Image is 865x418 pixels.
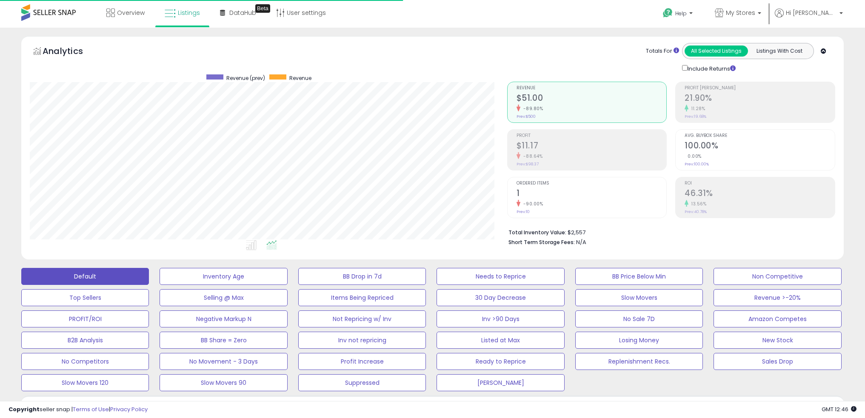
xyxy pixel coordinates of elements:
button: Replenishment Recs. [575,353,703,370]
li: $2,557 [508,227,829,237]
h2: 46.31% [685,188,835,200]
button: Suppressed [298,374,426,391]
small: 0.00% [685,153,702,159]
small: Prev: $98.37 [517,162,539,167]
a: Hi [PERSON_NAME] [775,9,843,28]
small: Prev: 19.68% [685,114,706,119]
button: Default [21,268,149,285]
button: Slow Movers 90 [160,374,287,391]
span: Overview [117,9,145,17]
button: Non Competitive [714,268,841,285]
button: Slow Movers 120 [21,374,149,391]
span: Profit [PERSON_NAME] [685,86,835,91]
h2: $11.17 [517,141,667,152]
span: 2025-10-14 12:46 GMT [822,405,856,413]
h5: Analytics [43,45,100,59]
div: Include Returns [676,63,746,73]
a: Privacy Policy [110,405,148,413]
button: Items Being Repriced [298,289,426,306]
strong: Copyright [9,405,40,413]
button: Not Repricing w/ Inv [298,310,426,327]
span: Profit [517,134,667,138]
button: B2B Analysis [21,332,149,349]
span: Ordered Items [517,181,667,186]
button: BB Price Below Min [575,268,703,285]
button: No Competitors [21,353,149,370]
small: Prev: $500 [517,114,536,119]
button: [PERSON_NAME] [437,374,564,391]
span: Help [675,10,687,17]
span: My Stores [726,9,755,17]
button: Inv >90 Days [437,310,564,327]
small: Prev: 10 [517,209,530,214]
h2: $51.00 [517,93,667,105]
button: No Movement - 3 Days [160,353,287,370]
i: Get Help [662,8,673,18]
button: Profit Increase [298,353,426,370]
h2: 1 [517,188,667,200]
button: All Selected Listings [685,45,748,57]
small: -88.64% [520,153,543,159]
small: -90.00% [520,201,543,207]
a: Help [656,1,701,28]
button: Amazon Competes [714,310,841,327]
small: Prev: 100.00% [685,162,709,167]
button: Inventory Age [160,268,287,285]
small: 11.28% [688,105,705,112]
span: Listings [178,9,200,17]
button: Revenue >-20% [714,289,841,306]
button: Sales Drop [714,353,841,370]
div: Tooltip anchor [255,4,270,13]
button: Ready to Reprice [437,353,564,370]
button: Slow Movers [575,289,703,306]
button: Top Sellers [21,289,149,306]
span: N/A [576,238,586,246]
span: Revenue [289,74,311,82]
span: Avg. Buybox Share [685,134,835,138]
button: PROFIT/ROI [21,310,149,327]
button: Negative Markup N [160,310,287,327]
button: Losing Money [575,332,703,349]
a: Terms of Use [73,405,109,413]
div: seller snap | | [9,406,148,414]
button: New Stock [714,332,841,349]
span: Hi [PERSON_NAME] [786,9,837,17]
small: 13.56% [688,201,706,207]
button: Inv not repricing [298,332,426,349]
h2: 21.90% [685,93,835,105]
span: Revenue (prev) [226,74,265,82]
button: Listings With Cost [748,45,811,57]
button: Selling @ Max [160,289,287,306]
span: Revenue [517,86,667,91]
h2: 100.00% [685,141,835,152]
span: ROI [685,181,835,186]
b: Short Term Storage Fees: [508,239,575,246]
button: No Sale 7D [575,310,703,327]
button: Needs to Reprice [437,268,564,285]
button: BB Share = Zero [160,332,287,349]
div: Totals For [646,47,679,55]
button: Listed at Max [437,332,564,349]
span: DataHub [229,9,256,17]
small: -89.80% [520,105,543,112]
button: BB Drop in 7d [298,268,426,285]
b: Total Inventory Value: [508,229,566,236]
small: Prev: 40.78% [685,209,707,214]
button: 30 Day Decrease [437,289,564,306]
